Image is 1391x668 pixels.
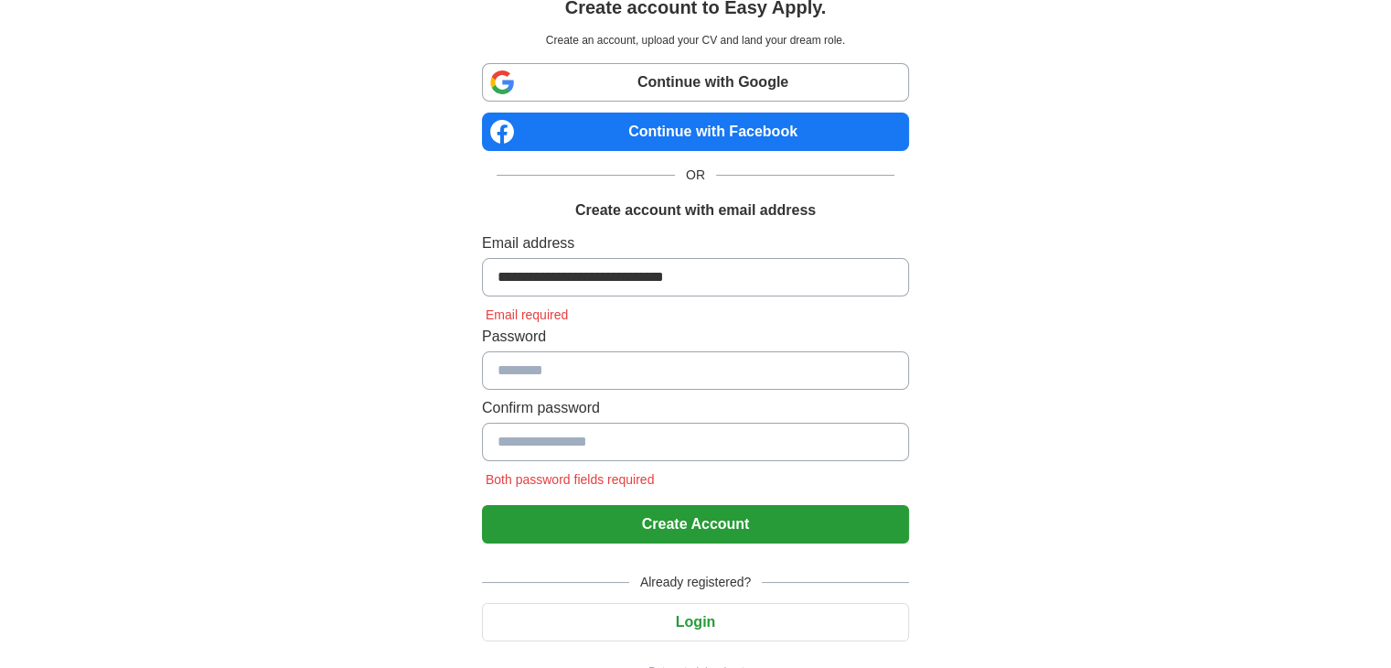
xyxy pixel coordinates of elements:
[482,113,909,151] a: Continue with Facebook
[482,505,909,544] button: Create Account
[675,166,716,185] span: OR
[482,614,909,630] a: Login
[482,472,658,487] span: Both password fields required
[482,326,909,348] label: Password
[482,63,909,102] a: Continue with Google
[482,307,572,322] span: Email required
[482,397,909,419] label: Confirm password
[629,573,762,592] span: Already registered?
[482,232,909,254] label: Email address
[486,32,905,48] p: Create an account, upload your CV and land your dream role.
[575,199,816,221] h1: Create account with email address
[482,603,909,641] button: Login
